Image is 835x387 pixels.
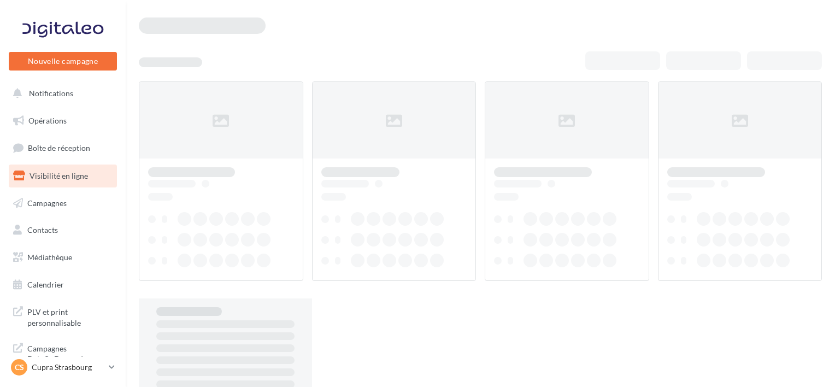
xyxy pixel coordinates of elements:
[27,280,64,289] span: Calendrier
[27,341,113,365] span: Campagnes DataOnDemand
[9,357,117,378] a: CS Cupra Strasbourg
[28,143,90,153] span: Boîte de réception
[28,116,67,125] span: Opérations
[27,198,67,207] span: Campagnes
[7,219,119,242] a: Contacts
[7,246,119,269] a: Médiathèque
[27,253,72,262] span: Médiathèque
[7,273,119,296] a: Calendrier
[15,362,24,373] span: CS
[9,52,117,71] button: Nouvelle campagne
[27,225,58,234] span: Contacts
[7,337,119,369] a: Campagnes DataOnDemand
[7,192,119,215] a: Campagnes
[7,109,119,132] a: Opérations
[7,82,115,105] button: Notifications
[7,300,119,332] a: PLV et print personnalisable
[30,171,88,180] span: Visibilité en ligne
[29,89,73,98] span: Notifications
[27,304,113,328] span: PLV et print personnalisable
[7,165,119,187] a: Visibilité en ligne
[32,362,104,373] p: Cupra Strasbourg
[7,136,119,160] a: Boîte de réception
